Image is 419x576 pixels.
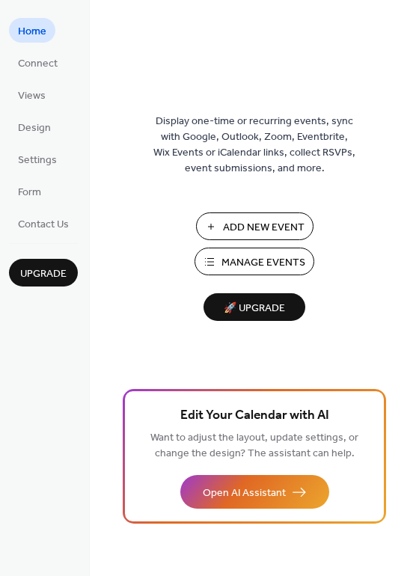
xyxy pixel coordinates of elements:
[221,255,305,271] span: Manage Events
[196,212,314,240] button: Add New Event
[18,88,46,104] span: Views
[18,120,51,136] span: Design
[180,405,329,426] span: Edit Your Calendar with AI
[9,50,67,75] a: Connect
[20,266,67,282] span: Upgrade
[9,211,78,236] a: Contact Us
[9,179,50,203] a: Form
[223,220,305,236] span: Add New Event
[195,248,314,275] button: Manage Events
[18,24,46,40] span: Home
[9,82,55,107] a: Views
[212,298,296,319] span: 🚀 Upgrade
[204,293,305,321] button: 🚀 Upgrade
[153,114,355,177] span: Display one-time or recurring events, sync with Google, Outlook, Zoom, Eventbrite, Wix Events or ...
[18,56,58,72] span: Connect
[150,428,358,464] span: Want to adjust the layout, update settings, or change the design? The assistant can help.
[9,18,55,43] a: Home
[9,114,60,139] a: Design
[9,259,78,287] button: Upgrade
[9,147,66,171] a: Settings
[18,185,41,200] span: Form
[180,475,329,509] button: Open AI Assistant
[18,153,57,168] span: Settings
[18,217,69,233] span: Contact Us
[203,485,286,501] span: Open AI Assistant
